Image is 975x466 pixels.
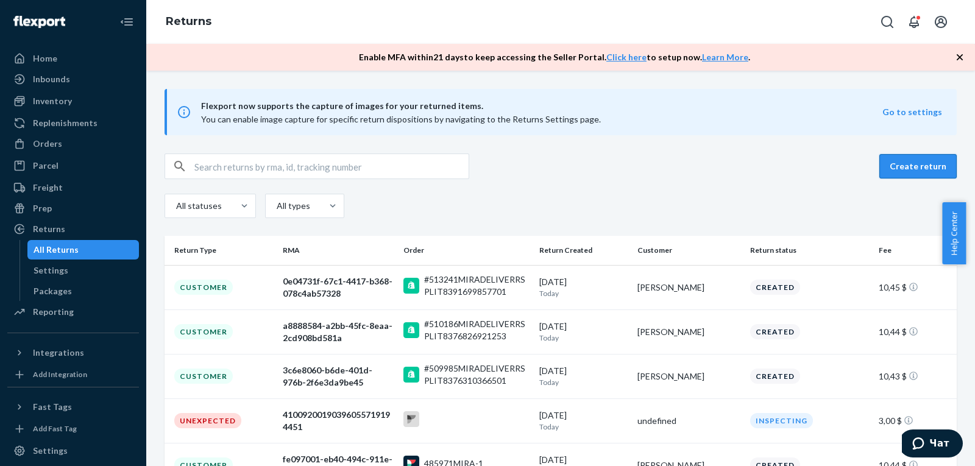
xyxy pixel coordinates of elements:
[7,156,139,175] a: Parcel
[33,52,57,65] div: Home
[875,10,899,34] button: Open Search Box
[874,236,957,265] th: Fee
[278,236,399,265] th: RMA
[539,409,628,432] div: [DATE]
[874,354,957,398] td: 10,43 $
[7,302,139,322] a: Reporting
[166,15,211,28] a: Returns
[879,154,957,178] button: Create return
[277,200,308,212] div: All types
[539,365,628,387] div: [DATE]
[13,16,65,28] img: Flexport logo
[750,324,800,339] div: Created
[539,422,628,432] p: Today
[874,398,957,443] td: 3,00 $
[882,106,942,118] button: Go to settings
[874,309,957,354] td: 10,44 $
[750,369,800,384] div: Created
[702,52,748,62] a: Learn More
[7,367,139,382] a: Add Integration
[7,178,139,197] a: Freight
[633,236,746,265] th: Customer
[637,415,741,427] div: undefined
[194,154,469,178] input: Search returns by rma, id, tracking number
[115,10,139,34] button: Close Navigation
[7,91,139,111] a: Inventory
[7,69,139,89] a: Inbounds
[7,219,139,239] a: Returns
[902,10,926,34] button: Open notifications
[283,409,394,433] div: 41009200190396055719194451
[33,95,72,107] div: Inventory
[539,333,628,343] p: Today
[283,275,394,300] div: 0e04731f-67c1-4417-b368-078c4ab57328
[33,182,63,194] div: Freight
[201,99,882,113] span: Flexport now supports the capture of images for your returned items.
[34,244,79,256] div: All Returns
[745,236,873,265] th: Return status
[34,264,68,277] div: Settings
[7,134,139,154] a: Orders
[27,261,140,280] a: Settings
[874,265,957,309] td: 10,45 $
[750,413,813,428] div: Inspecting
[33,223,65,235] div: Returns
[33,401,72,413] div: Fast Tags
[33,347,84,359] div: Integrations
[750,280,800,295] div: Created
[33,160,58,172] div: Parcel
[424,362,530,387] div: #509985MIRADELIVERRSPLIT8376310366501
[283,320,394,344] div: a8888584-a2bb-45fc-8eaa-2cd908bd581a
[33,445,68,457] div: Settings
[33,369,87,380] div: Add Integration
[27,240,140,259] a: All Returns
[7,422,139,436] a: Add Fast Tag
[33,73,70,85] div: Inbounds
[7,397,139,417] button: Fast Tags
[359,51,750,63] p: Enable MFA within 21 days to keep accessing the Seller Portal. to setup now. .
[201,114,601,124] span: You can enable image capture for specific return dispositions by navigating to the Returns Settin...
[174,280,233,295] div: Customer
[174,369,233,384] div: Customer
[33,138,62,150] div: Orders
[637,370,741,383] div: [PERSON_NAME]
[539,276,628,298] div: [DATE]
[33,202,52,214] div: Prep
[539,320,628,343] div: [DATE]
[176,200,220,212] div: All statuses
[424,318,530,342] div: #510186MIRADELIVERRSPLIT8376826921253
[27,281,140,301] a: Packages
[942,202,966,264] button: Help Center
[539,288,628,298] p: Today
[7,113,139,133] a: Replenishments
[156,4,221,40] ol: breadcrumbs
[637,326,741,338] div: [PERSON_NAME]
[174,324,233,339] div: Customer
[174,413,241,428] div: Unexpected
[637,281,741,294] div: [PERSON_NAME]
[606,52,647,62] a: Click here
[7,441,139,461] a: Settings
[7,49,139,68] a: Home
[424,274,530,298] div: #513241MIRADELIVERRSPLIT8391699857701
[534,236,633,265] th: Return Created
[929,10,953,34] button: Open account menu
[902,429,963,460] iframe: Открывает виджет, в котором вы можете побеседовать в чате со своим агентом
[34,285,72,297] div: Packages
[283,364,394,389] div: 3c6e8060-b6de-401d-976b-2f6e3da9be45
[33,306,74,318] div: Reporting
[33,117,97,129] div: Replenishments
[7,199,139,218] a: Prep
[33,423,77,434] div: Add Fast Tag
[7,343,139,362] button: Integrations
[539,377,628,387] p: Today
[399,236,534,265] th: Order
[165,236,278,265] th: Return Type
